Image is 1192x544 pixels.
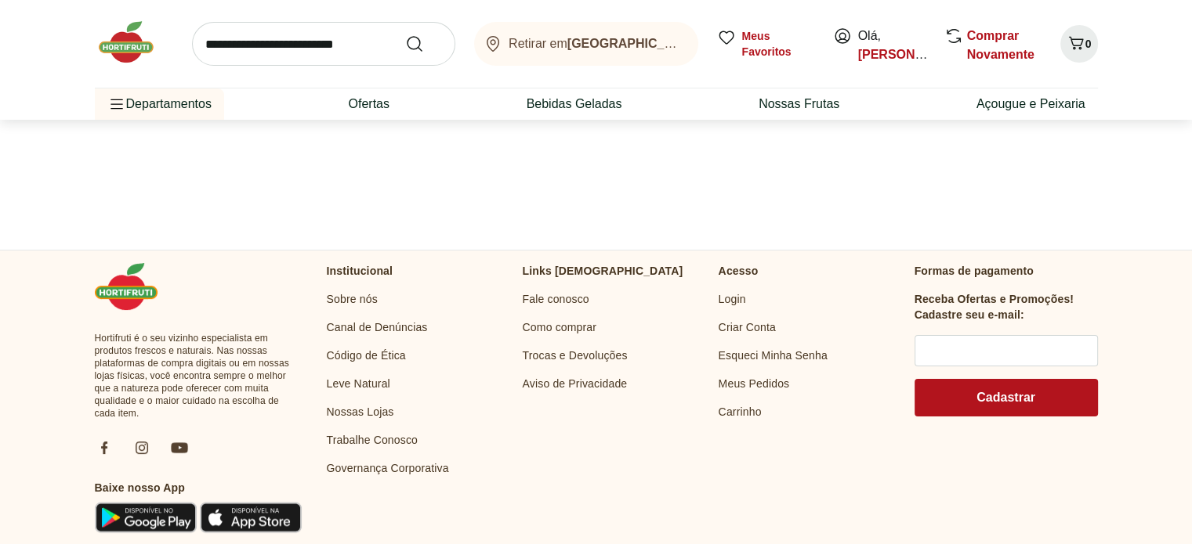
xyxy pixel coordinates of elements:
a: Governança Corporativa [327,460,449,476]
input: search [192,22,455,66]
a: Login [719,291,746,307]
button: Menu [107,85,126,123]
a: Como comprar [523,319,597,335]
a: Criar Conta [719,319,776,335]
a: Fale conosco [523,291,589,307]
a: Ofertas [348,95,389,113]
a: Código de Ética [327,348,406,363]
a: Trocas e Devoluções [523,348,628,363]
a: Nossas Lojas [327,404,394,420]
p: Institucional [327,263,393,279]
a: Aviso de Privacidade [523,376,628,391]
a: Nossas Frutas [759,95,839,113]
a: Canal de Denúncias [327,319,428,335]
img: Hortifruti [95,19,173,66]
span: Olá, [858,27,928,64]
a: Leve Natural [327,376,390,391]
a: Comprar Novamente [967,29,1034,61]
p: Formas de pagamento [915,263,1098,279]
img: Google Play Icon [95,502,197,533]
a: Trabalhe Conosco [327,432,418,448]
h3: Receba Ofertas e Promoções! [915,291,1074,307]
h3: Baixe nosso App [95,480,302,495]
img: fb [95,438,114,457]
img: App Store Icon [200,502,302,533]
p: Links [DEMOGRAPHIC_DATA] [523,263,683,279]
img: ytb [170,438,189,457]
img: Hortifruti [95,263,173,310]
span: Hortifruti é o seu vizinho especialista em produtos frescos e naturais. Nas nossas plataformas de... [95,332,302,420]
a: [PERSON_NAME] [858,48,963,61]
button: Retirar em[GEOGRAPHIC_DATA]/[GEOGRAPHIC_DATA] [474,22,698,66]
span: Cadastrar [976,391,1035,404]
img: ig [132,438,151,457]
a: Meus Pedidos [719,376,790,391]
a: Meus Favoritos [717,28,814,59]
span: 0 [1085,38,1092,50]
span: Departamentos [107,85,212,123]
p: Acesso [719,263,759,279]
h3: Cadastre seu e-mail: [915,307,1024,322]
a: Carrinho [719,404,762,420]
a: Sobre nós [327,291,378,307]
a: Açougue e Peixaria [976,95,1085,113]
a: Bebidas Geladas [527,95,622,113]
b: [GEOGRAPHIC_DATA]/[GEOGRAPHIC_DATA] [567,37,839,50]
a: Esqueci Minha Senha [719,348,828,363]
button: Carrinho [1060,25,1098,63]
button: Cadastrar [915,379,1098,416]
span: Retirar em [509,37,682,51]
span: Meus Favoritos [742,28,814,59]
button: Submit Search [405,34,443,53]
